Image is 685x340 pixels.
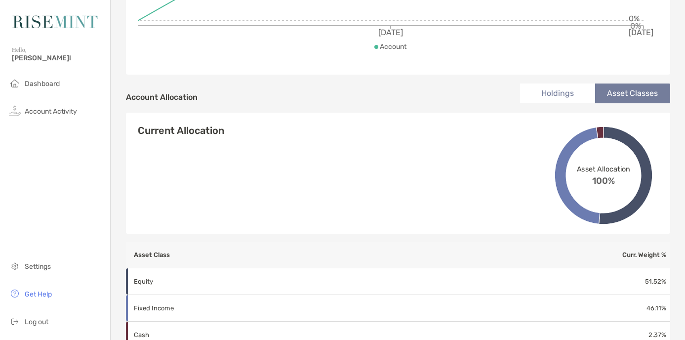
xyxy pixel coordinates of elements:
[576,165,630,173] span: Asset Allocation
[524,242,670,268] th: Curr. Weight %
[12,54,104,62] span: [PERSON_NAME]!
[126,242,524,268] th: Asset Class
[134,302,272,314] p: Fixed Income
[25,80,60,88] span: Dashboard
[524,295,670,322] td: 46.11 %
[629,14,640,23] tspan: 0%
[25,262,51,271] span: Settings
[592,173,615,186] span: 100%
[9,260,21,272] img: settings icon
[524,268,670,295] td: 51.52 %
[25,107,77,116] span: Account Activity
[126,92,198,102] h4: Account Allocation
[630,21,641,31] tspan: 0%
[25,290,52,298] span: Get Help
[378,28,403,37] tspan: [DATE]
[9,105,21,117] img: activity icon
[134,275,272,288] p: Equity
[12,4,98,40] img: Zoe Logo
[380,41,406,53] p: Account
[9,288,21,299] img: get-help icon
[9,77,21,89] img: household icon
[520,84,595,103] li: Holdings
[138,125,224,136] h4: Current Allocation
[9,315,21,327] img: logout icon
[595,84,670,103] li: Asset Classes
[629,28,653,37] tspan: [DATE]
[25,318,48,326] span: Log out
